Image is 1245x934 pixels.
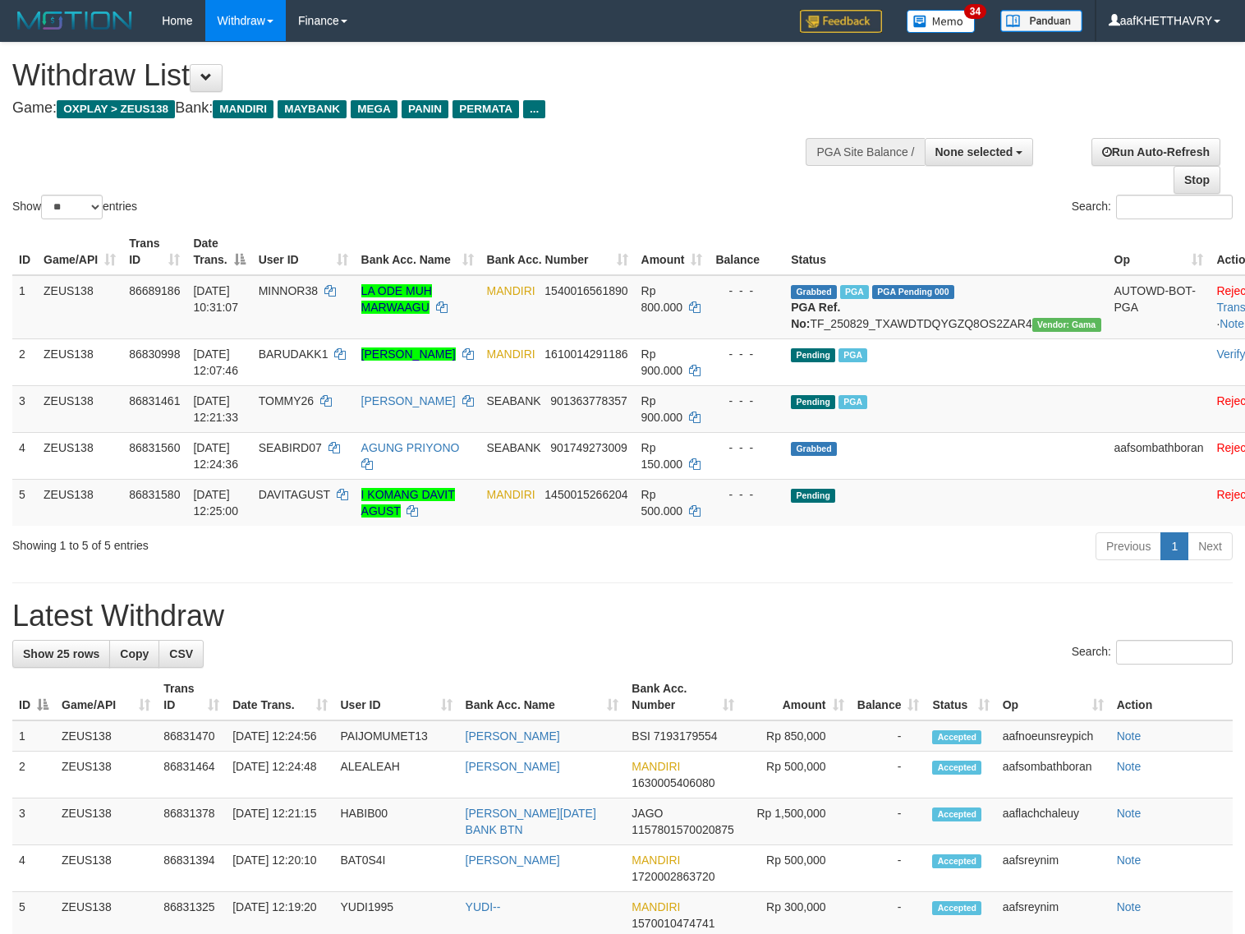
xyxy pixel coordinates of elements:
[157,798,226,845] td: 86831378
[741,752,850,798] td: Rp 500,000
[632,853,680,867] span: MANDIRI
[361,488,455,518] a: I KOMANG DAVIT AGUST
[996,720,1110,752] td: aafnoeunsreypich
[12,720,55,752] td: 1
[402,100,448,118] span: PANIN
[641,394,683,424] span: Rp 900.000
[838,348,867,362] span: Marked by aafsreyleap
[37,432,122,479] td: ZEUS138
[632,917,714,930] span: Copy 1570010474741 to clipboard
[109,640,159,668] a: Copy
[791,489,835,503] span: Pending
[12,752,55,798] td: 2
[351,100,397,118] span: MEGA
[1032,318,1101,332] span: Vendor URL: https://trx31.1velocity.biz
[259,488,330,501] span: DAVITAGUST
[158,640,204,668] a: CSV
[12,275,37,339] td: 1
[715,346,778,362] div: - - -
[1110,674,1233,720] th: Action
[193,394,238,424] span: [DATE] 12:21:33
[632,776,714,789] span: Copy 1630005406080 to clipboard
[466,853,560,867] a: [PERSON_NAME]
[12,228,37,275] th: ID
[1117,760,1142,773] a: Note
[784,275,1107,339] td: TF_250829_TXAWDTDQYGZQ8OS2ZAR4
[926,674,995,720] th: Status: activate to sort column ascending
[996,845,1110,892] td: aafsreynim
[157,752,226,798] td: 86831464
[120,647,149,660] span: Copy
[55,674,157,720] th: Game/API: activate to sort column ascending
[544,284,627,297] span: Copy 1540016561890 to clipboard
[625,674,741,720] th: Bank Acc. Number: activate to sort column ascending
[932,807,981,821] span: Accepted
[226,845,333,892] td: [DATE] 12:20:10
[213,100,273,118] span: MANDIRI
[872,285,954,299] span: PGA Pending
[57,100,175,118] span: OXPLAY > ZEUS138
[23,647,99,660] span: Show 25 rows
[806,138,924,166] div: PGA Site Balance /
[632,900,680,913] span: MANDIRI
[252,228,355,275] th: User ID: activate to sort column ascending
[935,145,1013,159] span: None selected
[925,138,1034,166] button: None selected
[193,347,238,377] span: [DATE] 12:07:46
[907,10,976,33] img: Button%20Memo.svg
[334,845,459,892] td: BAT0S4I
[1220,317,1244,330] a: Note
[129,347,180,361] span: 86830998
[193,488,238,518] span: [DATE] 12:25:00
[361,441,460,454] a: AGUNG PRIYONO
[791,301,840,330] b: PGA Ref. No:
[932,761,981,775] span: Accepted
[12,8,137,33] img: MOTION_logo.png
[632,760,680,773] span: MANDIRI
[1000,10,1082,32] img: panduan.png
[784,228,1107,275] th: Status
[466,807,596,836] a: [PERSON_NAME][DATE] BANK BTN
[1108,228,1211,275] th: Op: activate to sort column ascending
[361,394,456,407] a: [PERSON_NAME]
[37,479,122,526] td: ZEUS138
[840,285,869,299] span: Marked by aafkaynarin
[487,441,541,454] span: SEABANK
[129,284,180,297] span: 86689186
[12,640,110,668] a: Show 25 rows
[791,395,835,409] span: Pending
[157,845,226,892] td: 86831394
[715,393,778,409] div: - - -
[334,674,459,720] th: User ID: activate to sort column ascending
[641,488,683,518] span: Rp 500.000
[157,720,226,752] td: 86831470
[791,442,837,456] span: Grabbed
[641,347,683,377] span: Rp 900.000
[1116,195,1233,219] input: Search:
[1117,807,1142,820] a: Note
[226,798,333,845] td: [DATE] 12:21:15
[12,479,37,526] td: 5
[851,674,926,720] th: Balance: activate to sort column ascending
[129,394,180,407] span: 86831461
[361,284,432,314] a: LA ODE MUH MARWAAGU
[480,228,635,275] th: Bank Acc. Number: activate to sort column ascending
[466,900,501,913] a: YUDI--
[635,228,710,275] th: Amount: activate to sort column ascending
[259,441,322,454] span: SEABIRD07
[226,720,333,752] td: [DATE] 12:24:56
[851,798,926,845] td: -
[632,729,650,743] span: BSI
[550,441,627,454] span: Copy 901749273009 to clipboard
[12,195,137,219] label: Show entries
[1160,532,1188,560] a: 1
[12,385,37,432] td: 3
[1174,166,1220,194] a: Stop
[12,432,37,479] td: 4
[355,228,480,275] th: Bank Acc. Name: activate to sort column ascending
[186,228,251,275] th: Date Trans.: activate to sort column descending
[741,720,850,752] td: Rp 850,000
[37,228,122,275] th: Game/API: activate to sort column ascending
[544,488,627,501] span: Copy 1450015266204 to clipboard
[1096,532,1161,560] a: Previous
